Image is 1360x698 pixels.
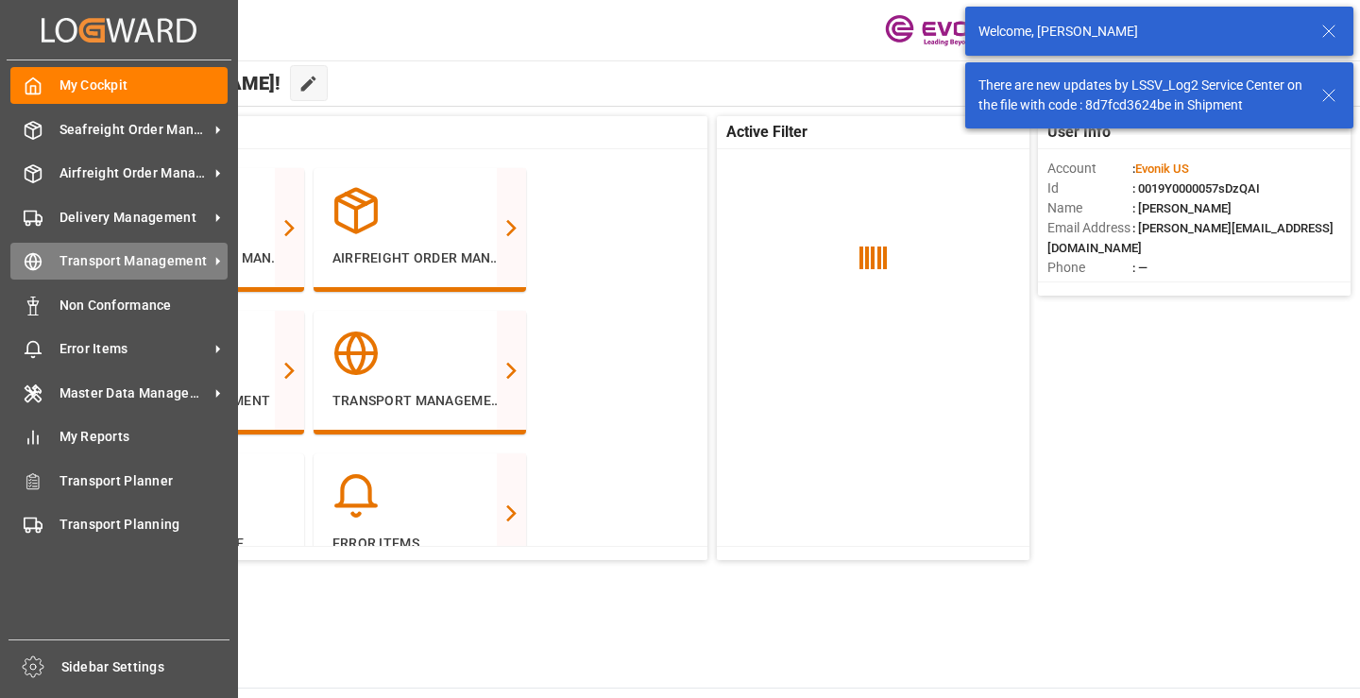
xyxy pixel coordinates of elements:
[1132,281,1235,295] span: : Freight Forwarder
[59,383,209,403] span: Master Data Management
[59,76,229,95] span: My Cockpit
[59,251,209,271] span: Transport Management
[59,208,209,228] span: Delivery Management
[10,67,228,104] a: My Cockpit
[61,657,230,677] span: Sidebar Settings
[1047,159,1132,179] span: Account
[1132,181,1260,196] span: : 0019Y0000057sDzQAI
[978,76,1303,115] div: There are new updates by LSSV_Log2 Service Center on the file with code : 8d7fcd3624be in Shipment
[1132,162,1189,176] span: :
[1047,278,1132,298] span: Account Type
[1047,179,1132,198] span: Id
[726,121,807,144] span: Active Filter
[59,120,209,140] span: Seafreight Order Management
[332,391,507,411] p: Transport Management
[77,65,280,101] span: Hello [PERSON_NAME]!
[59,515,229,535] span: Transport Planning
[885,14,1008,47] img: Evonik-brand-mark-Deep-Purple-RGB.jpeg_1700498283.jpeg
[1135,162,1189,176] span: Evonik US
[332,248,507,268] p: Airfreight Order Management
[59,339,209,359] span: Error Items
[59,163,209,183] span: Airfreight Order Management
[1132,201,1232,215] span: : [PERSON_NAME]
[1047,198,1132,218] span: Name
[10,286,228,323] a: Non Conformance
[10,418,228,455] a: My Reports
[332,534,507,553] p: Error Items
[1132,261,1147,275] span: : —
[59,296,229,315] span: Non Conformance
[1047,258,1132,278] span: Phone
[10,462,228,499] a: Transport Planner
[59,427,229,447] span: My Reports
[1047,221,1334,255] span: : [PERSON_NAME][EMAIL_ADDRESS][DOMAIN_NAME]
[10,506,228,543] a: Transport Planning
[1047,218,1132,238] span: Email Address
[978,22,1303,42] div: Welcome, [PERSON_NAME]
[59,471,229,491] span: Transport Planner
